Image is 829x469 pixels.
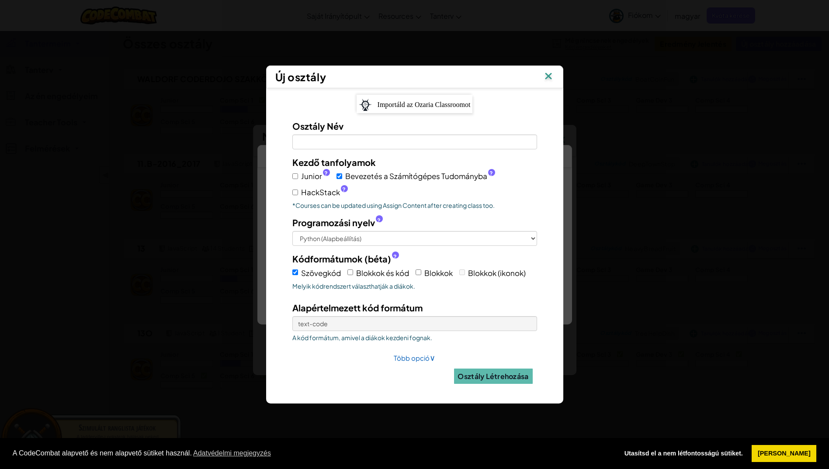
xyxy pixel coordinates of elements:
span: ? [342,186,346,193]
label: Kezdő tanfolyamok [292,156,376,169]
input: HackStack? [292,190,298,195]
span: ∨ [430,352,435,362]
span: A CodeCombat alapvető és nem alapvető sütiket használ. [13,447,611,460]
span: Blokkok [424,268,453,278]
span: Blokkok (ikonok) [468,268,526,278]
p: *Courses can be updated using Assign Content after creating class too. [292,201,537,210]
span: Importáld az Ozaria Classroomot [378,101,471,108]
input: Blokkok [416,269,421,275]
span: ? [489,170,493,177]
span: Melyik kódrendszert választhatják a diákok. [292,282,537,290]
span: A kód formátum, amivel a diákok kezdeni fognak. [292,333,537,342]
a: allow cookies [752,445,816,462]
span: Programozási nyelv [292,216,375,229]
span: ? [377,217,381,224]
button: Osztály létrehozása [454,369,533,384]
a: Több opció [394,354,435,362]
span: ? [324,170,328,177]
a: deny cookies [618,445,749,462]
input: Blokkok (ikonok) [459,269,465,275]
a: learn more about cookies [192,447,272,460]
input: Szövegkód [292,269,298,275]
span: HackStack [301,186,348,199]
span: Junior [301,170,330,183]
input: Bevezetés a Számítógépes Tudományba? [336,173,342,179]
span: Kódformátumok (béta) [292,252,391,265]
span: Alapértelmezett kód formátum [292,302,423,313]
span: Osztály Név [292,121,343,131]
img: ozaria-logo.png [359,99,372,111]
input: Blokkok és kód [347,269,353,275]
span: ? [393,253,397,260]
span: Blokkok és kód [356,268,409,278]
input: Junior? [292,173,298,179]
span: Szövegkód [301,268,341,278]
span: Bevezetés a Számítógépes Tudományba [345,170,495,183]
img: IconClose.svg [543,70,554,83]
span: Új osztály [275,70,326,83]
